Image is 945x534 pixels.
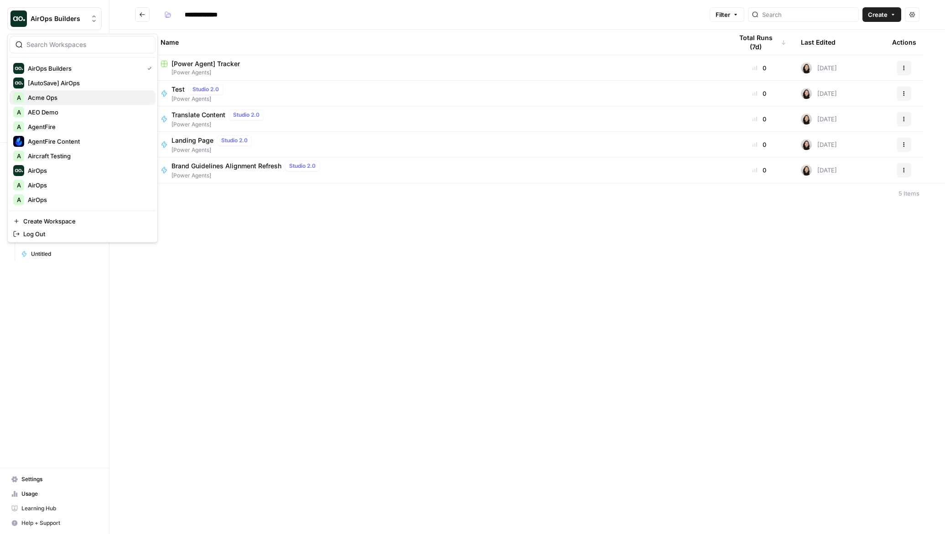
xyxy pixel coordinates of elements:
img: AirOps Builders Logo [13,63,24,74]
a: Brand Guidelines Alignment RefreshStudio 2.0[Power Agents] [161,161,718,180]
a: Translate ContentStudio 2.0[Power Agents] [161,109,718,129]
button: Help + Support [7,516,102,530]
span: AgentFire [28,122,148,131]
div: Total Runs (7d) [732,30,786,55]
a: Settings [7,472,102,487]
span: Learning Hub [21,504,98,513]
span: Studio 2.0 [192,85,219,93]
span: Create [868,10,888,19]
span: Brand Guidelines Alignment Refresh [171,161,281,171]
a: Learning Hub [7,501,102,516]
a: TestStudio 2.0[Power Agents] [161,84,718,103]
span: Settings [21,475,98,483]
div: 0 [732,114,786,124]
a: Create Workspace [10,215,156,228]
div: [DATE] [801,165,837,176]
div: [DATE] [801,88,837,99]
div: 5 Items [898,189,919,198]
img: t5ef5oef8zpw1w4g2xghobes91mw [801,114,812,124]
div: [DATE] [801,114,837,124]
a: Usage [7,487,102,501]
span: A [17,195,21,204]
span: [Power Agents] [161,68,718,77]
div: Workspace: AirOps Builders [7,34,158,243]
span: A [17,122,21,131]
span: Acme Ops [28,93,148,102]
button: Create [862,7,901,22]
span: [Power Agents] [171,171,323,180]
span: AirOps Builders [28,64,140,73]
span: A [17,93,21,102]
span: A [17,181,21,190]
img: t5ef5oef8zpw1w4g2xghobes91mw [801,139,812,150]
span: AirOps [28,195,148,204]
span: Untitled [31,250,98,258]
img: AirOps Logo [13,165,24,176]
img: t5ef5oef8zpw1w4g2xghobes91mw [801,62,812,73]
button: Filter [710,7,744,22]
img: AgentFire Content Logo [13,136,24,147]
span: AirOps [28,181,148,190]
input: Search [762,10,855,19]
span: A [17,108,21,117]
span: Landing Page [171,136,213,145]
span: AirOps Builders [31,14,86,23]
span: AEO Demo [28,108,148,117]
span: Test [171,85,185,94]
a: Untitled [17,247,102,261]
a: Landing PageStudio 2.0[Power Agents] [161,135,718,154]
input: Search Workspaces [26,40,150,49]
div: [DATE] [801,62,837,73]
div: 0 [732,166,786,175]
span: Create Workspace [23,217,148,226]
img: t5ef5oef8zpw1w4g2xghobes91mw [801,88,812,99]
span: AgentFire Content [28,137,148,146]
span: [Power Agents] [171,120,267,129]
span: Studio 2.0 [233,111,260,119]
div: 0 [732,63,786,73]
img: AirOps Builders Logo [10,10,27,27]
span: Studio 2.0 [221,136,248,145]
img: [AutoSave] AirOps Logo [13,78,24,88]
span: Filter [716,10,730,19]
div: Actions [892,30,916,55]
span: Log Out [23,229,148,238]
a: Log Out [10,228,156,240]
span: AirOps [28,166,148,175]
div: 0 [732,89,786,98]
span: A [17,151,21,161]
span: Aircraft Testing [28,151,148,161]
span: Help + Support [21,519,98,527]
span: Usage [21,490,98,498]
img: t5ef5oef8zpw1w4g2xghobes91mw [801,165,812,176]
span: [Power Agents] [171,146,255,154]
span: Translate Content [171,110,225,119]
button: Workspace: AirOps Builders [7,7,102,30]
div: [DATE] [801,139,837,150]
span: [Power Agent] Tracker [171,59,240,68]
div: 0 [732,140,786,149]
span: [AutoSave] AirOps [28,78,148,88]
button: Go back [135,7,150,22]
span: Studio 2.0 [289,162,316,170]
a: [Power Agent] Tracker[Power Agents] [161,59,718,77]
span: [Power Agents] [171,95,227,103]
div: Name [161,30,718,55]
div: Last Edited [801,30,836,55]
